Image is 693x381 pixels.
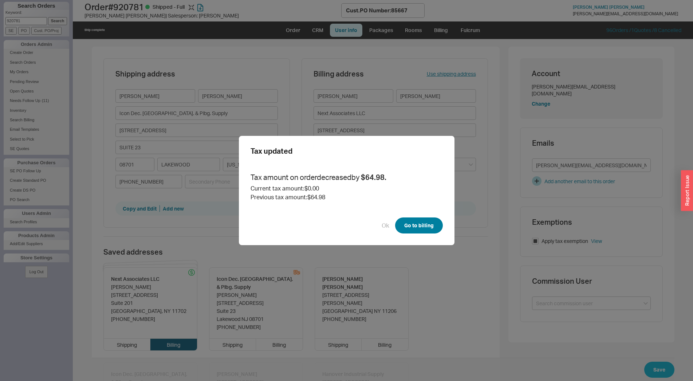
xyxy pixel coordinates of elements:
[251,172,443,182] div: Tax amount on order decreased by
[404,221,434,230] span: Go to billing
[251,148,443,155] h2: Tax updated
[382,221,389,229] button: Ok
[251,194,443,200] h4: Previous tax amount: $64.98
[361,173,386,182] span: $64.98 .
[395,217,443,233] button: Go to billing
[251,185,443,191] h4: Current tax amount: $0.00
